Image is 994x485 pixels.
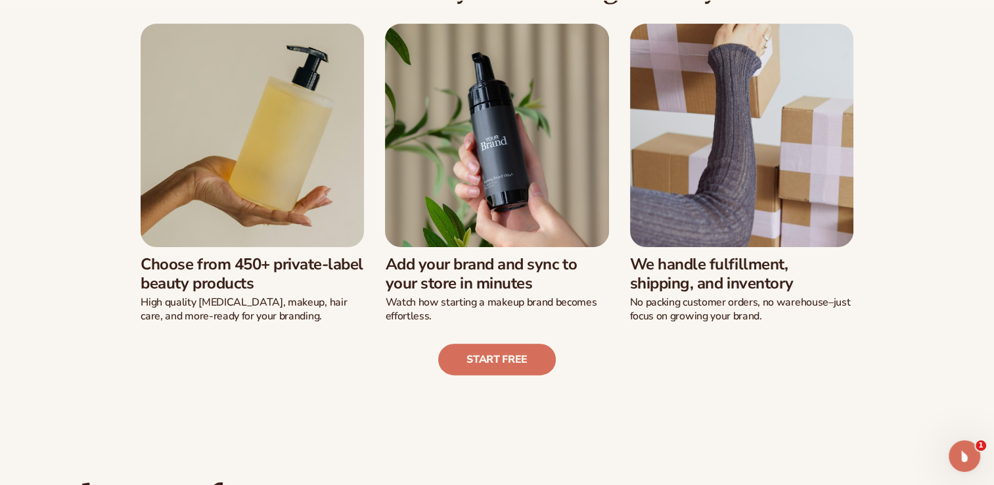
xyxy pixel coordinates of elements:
[949,440,980,472] iframe: Intercom live chat
[630,296,853,323] p: No packing customer orders, no warehouse–just focus on growing your brand.
[385,255,608,293] h3: Add your brand and sync to your store in minutes
[976,440,986,451] span: 1
[141,296,364,323] p: High quality [MEDICAL_DATA], makeup, hair care, and more-ready for your branding.
[630,24,853,247] img: Female moving shipping boxes.
[141,255,364,293] h3: Choose from 450+ private-label beauty products
[630,255,853,293] h3: We handle fulfillment, shipping, and inventory
[385,296,608,323] p: Watch how starting a makeup brand becomes effortless.
[385,24,608,247] img: Male hand holding beard wash.
[141,24,364,247] img: Female hand holding soap bottle.
[438,344,556,375] a: Start free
